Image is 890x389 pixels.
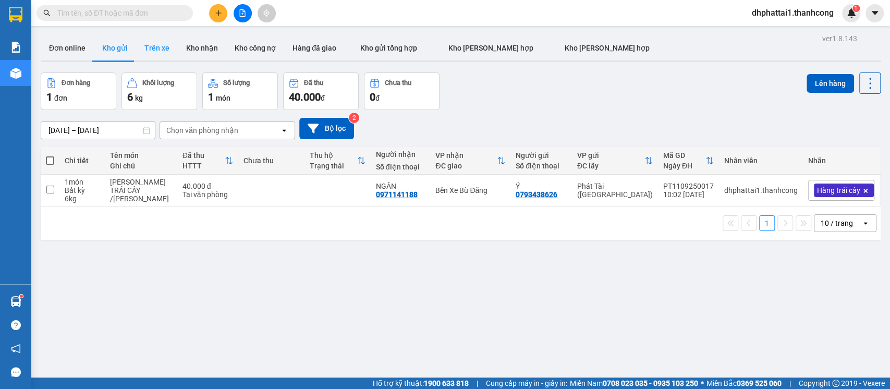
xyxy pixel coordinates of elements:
th: Toggle SortBy [572,147,658,175]
img: warehouse-icon [10,296,21,307]
span: 0 [370,91,375,103]
div: Bất kỳ [65,186,100,194]
img: solution-icon [10,42,21,53]
div: Mã GD [663,151,705,160]
span: ⚪️ [701,381,704,385]
div: Nhãn [808,156,874,165]
div: Khối lượng [142,79,174,87]
div: Chọn văn phòng nhận [166,125,238,136]
button: Đã thu40.000đ [283,72,359,110]
div: NILONG TRĂNG TRÁI CÂY /HUY [110,178,172,203]
button: Kho nhận [178,35,226,60]
span: Kho gửi tổng hợp [360,44,417,52]
input: Select a date range. [41,122,155,139]
div: Chưa thu [385,79,411,87]
span: Cung cấp máy in - giấy in: [486,378,567,389]
div: VP nhận [435,151,497,160]
span: notification [11,344,21,354]
div: Số lượng [223,79,250,87]
span: món [216,94,230,102]
button: Số lượng1món [202,72,278,110]
th: Toggle SortBy [430,147,510,175]
button: Lên hàng [807,74,854,93]
div: Ý [516,182,567,190]
div: 10 / trang [821,218,853,228]
div: Ngày ĐH [663,162,705,170]
span: plus [215,9,222,17]
svg: open [280,126,288,135]
div: 0971141188 [376,190,418,199]
span: file-add [239,9,246,17]
span: aim [263,9,270,17]
div: dhphattai1.thanhcong [724,186,798,194]
img: warehouse-icon [10,68,21,79]
div: Tại văn phòng [182,190,234,199]
div: 40.000 đ [182,182,234,190]
div: Tên món [110,151,172,160]
div: ĐC lấy [577,162,644,170]
svg: open [861,219,870,227]
div: 10:02 [DATE] [663,190,714,199]
button: Bộ lọc [299,118,354,139]
span: đơn [54,94,67,102]
div: Thu hộ [310,151,357,160]
div: PT1109250017 [663,182,714,190]
div: Số điện thoại [376,163,425,171]
sup: 1 [852,5,860,12]
span: message [11,367,21,377]
span: Miền Nam [570,378,698,389]
th: Toggle SortBy [304,147,371,175]
span: caret-down [870,8,880,18]
div: Bến Xe Bù Đăng [435,186,505,194]
button: Đơn hàng1đơn [41,72,116,110]
button: file-add [234,4,252,22]
span: | [477,378,478,389]
button: Chưa thu0đ [364,72,440,110]
span: Miền Bắc [706,378,782,389]
button: aim [258,4,276,22]
span: copyright [832,380,839,387]
span: 6 [127,91,133,103]
div: Trạng thái [310,162,357,170]
div: NGÂN [376,182,425,190]
div: 1 món [65,178,100,186]
div: Chưa thu [243,156,299,165]
button: caret-down [865,4,884,22]
img: logo-vxr [9,7,22,22]
div: 6 kg [65,194,100,203]
div: Số điện thoại [516,162,567,170]
div: VP gửi [577,151,644,160]
div: Đơn hàng [62,79,90,87]
sup: 2 [349,113,359,123]
span: 1 [46,91,52,103]
div: 0793438626 [516,190,557,199]
button: Hàng đã giao [284,35,345,60]
button: Kho công nợ [226,35,284,60]
span: Kho [PERSON_NAME] hợp [448,44,533,52]
span: Kho [PERSON_NAME] hợp [565,44,650,52]
span: search [43,9,51,17]
button: Khối lượng6kg [121,72,197,110]
button: plus [209,4,227,22]
div: Chi tiết [65,156,100,165]
th: Toggle SortBy [658,147,719,175]
div: Ghi chú [110,162,172,170]
span: question-circle [11,320,21,330]
strong: 0369 525 060 [737,379,782,387]
div: ĐC giao [435,162,497,170]
span: 1 [854,5,858,12]
input: Tìm tên, số ĐT hoặc mã đơn [57,7,180,19]
sup: 1 [20,295,23,298]
span: Hàng trái cây [817,186,860,195]
th: Toggle SortBy [177,147,239,175]
button: Đơn online [41,35,94,60]
div: Người gửi [516,151,567,160]
button: 1 [759,215,775,231]
div: ver 1.8.143 [822,33,857,44]
div: HTTT [182,162,225,170]
div: Đã thu [304,79,323,87]
div: Nhân viên [724,156,798,165]
button: Kho gửi [94,35,136,60]
div: Đã thu [182,151,225,160]
span: Hỗ trợ kỹ thuật: [373,378,469,389]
